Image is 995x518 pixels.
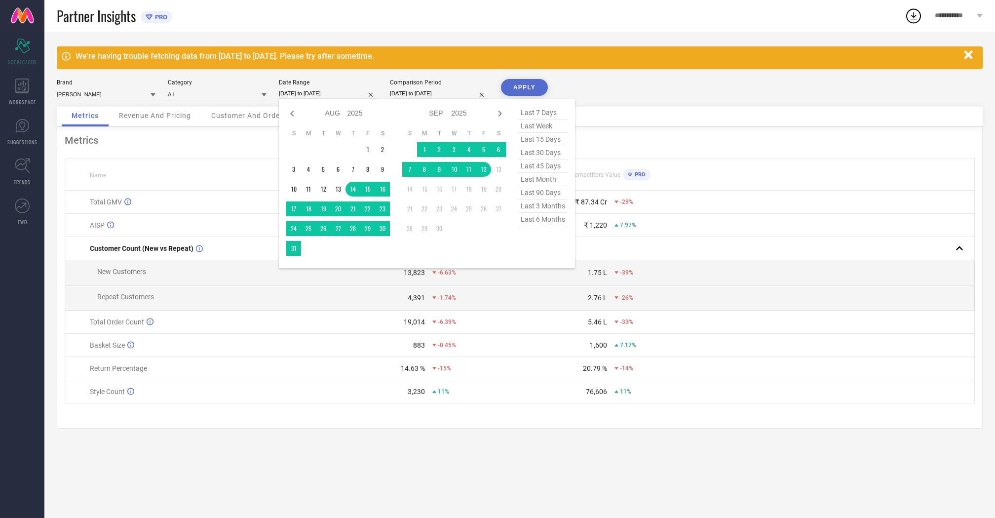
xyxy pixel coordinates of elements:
td: Sun Aug 10 2025 [286,182,301,197]
th: Tuesday [432,129,447,137]
div: 1.75 L [588,269,607,277]
span: Customer And Orders [211,112,287,120]
span: -15% [438,365,451,372]
td: Thu Aug 21 2025 [345,201,360,216]
span: last 90 days [518,186,568,199]
th: Friday [360,129,375,137]
td: Mon Sep 08 2025 [417,162,432,177]
span: -39% [620,269,633,276]
div: ₹ 87.34 Cr [575,198,607,206]
td: Mon Aug 11 2025 [301,182,316,197]
div: 883 [413,341,425,349]
th: Thursday [461,129,476,137]
td: Fri Aug 01 2025 [360,142,375,157]
span: -1.74% [438,294,456,301]
span: last 45 days [518,159,568,173]
td: Wed Aug 13 2025 [331,182,345,197]
div: Metrics [65,134,975,146]
td: Mon Sep 15 2025 [417,182,432,197]
span: -29% [620,199,633,205]
div: Next month [494,108,506,120]
td: Wed Sep 24 2025 [447,201,461,216]
td: Tue Sep 30 2025 [432,221,447,236]
td: Thu Sep 25 2025 [461,201,476,216]
span: last month [518,173,568,186]
td: Thu Aug 14 2025 [345,182,360,197]
td: Thu Sep 11 2025 [461,162,476,177]
td: Sun Sep 07 2025 [402,162,417,177]
td: Tue Aug 19 2025 [316,201,331,216]
td: Mon Sep 01 2025 [417,142,432,157]
td: Fri Sep 05 2025 [476,142,491,157]
td: Fri Aug 29 2025 [360,221,375,236]
td: Thu Aug 28 2025 [345,221,360,236]
td: Sat Sep 06 2025 [491,142,506,157]
td: Tue Aug 26 2025 [316,221,331,236]
span: 7.97% [620,222,636,229]
td: Sat Sep 13 2025 [491,162,506,177]
td: Sun Aug 03 2025 [286,162,301,177]
td: Sat Aug 02 2025 [375,142,390,157]
div: Date Range [279,79,378,86]
span: New Customers [97,268,146,276]
input: Select date range [279,88,378,99]
td: Tue Sep 23 2025 [432,201,447,216]
td: Wed Aug 27 2025 [331,221,345,236]
span: -0.45% [438,342,456,349]
span: -6.39% [438,319,456,325]
th: Wednesday [331,129,345,137]
td: Mon Sep 22 2025 [417,201,432,216]
span: 11% [438,388,449,395]
span: PRO [632,171,646,178]
td: Sat Aug 30 2025 [375,221,390,236]
div: 13,823 [404,269,425,277]
span: 7.17% [620,342,636,349]
th: Sunday [286,129,301,137]
span: Competitors Value [571,171,620,178]
td: Wed Sep 17 2025 [447,182,461,197]
span: last 30 days [518,146,568,159]
div: 3,230 [408,388,425,396]
td: Wed Aug 20 2025 [331,201,345,216]
td: Fri Aug 15 2025 [360,182,375,197]
th: Saturday [491,129,506,137]
div: Comparison Period [390,79,489,86]
div: Category [168,79,267,86]
span: FWD [18,218,27,226]
span: -33% [620,319,633,325]
td: Wed Sep 03 2025 [447,142,461,157]
div: ₹ 1,220 [584,221,607,229]
span: last week [518,120,568,133]
th: Friday [476,129,491,137]
button: APPLY [501,79,548,96]
input: Select comparison period [390,88,489,99]
td: Tue Sep 02 2025 [432,142,447,157]
div: 76,606 [586,388,607,396]
td: Sun Sep 14 2025 [402,182,417,197]
td: Fri Aug 22 2025 [360,201,375,216]
div: Brand [57,79,155,86]
span: Metrics [72,112,99,120]
th: Sunday [402,129,417,137]
td: Sat Aug 09 2025 [375,162,390,177]
td: Sat Aug 23 2025 [375,201,390,216]
div: We're having trouble fetching data from [DATE] to [DATE]. Please try after sometime. [76,51,959,61]
span: PRO [153,13,167,21]
span: AISP [90,221,105,229]
div: 14.63 % [401,364,425,372]
td: Fri Aug 08 2025 [360,162,375,177]
td: Mon Aug 25 2025 [301,221,316,236]
td: Sun Aug 17 2025 [286,201,301,216]
span: TRENDS [14,178,31,186]
span: Basket Size [90,341,125,349]
span: last 7 days [518,106,568,120]
td: Sat Sep 20 2025 [491,182,506,197]
th: Monday [301,129,316,137]
td: Mon Aug 04 2025 [301,162,316,177]
td: Thu Sep 04 2025 [461,142,476,157]
div: 5.46 L [588,318,607,326]
span: Partner Insights [57,6,136,26]
span: last 6 months [518,213,568,226]
td: Sun Sep 28 2025 [402,221,417,236]
td: Fri Sep 19 2025 [476,182,491,197]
